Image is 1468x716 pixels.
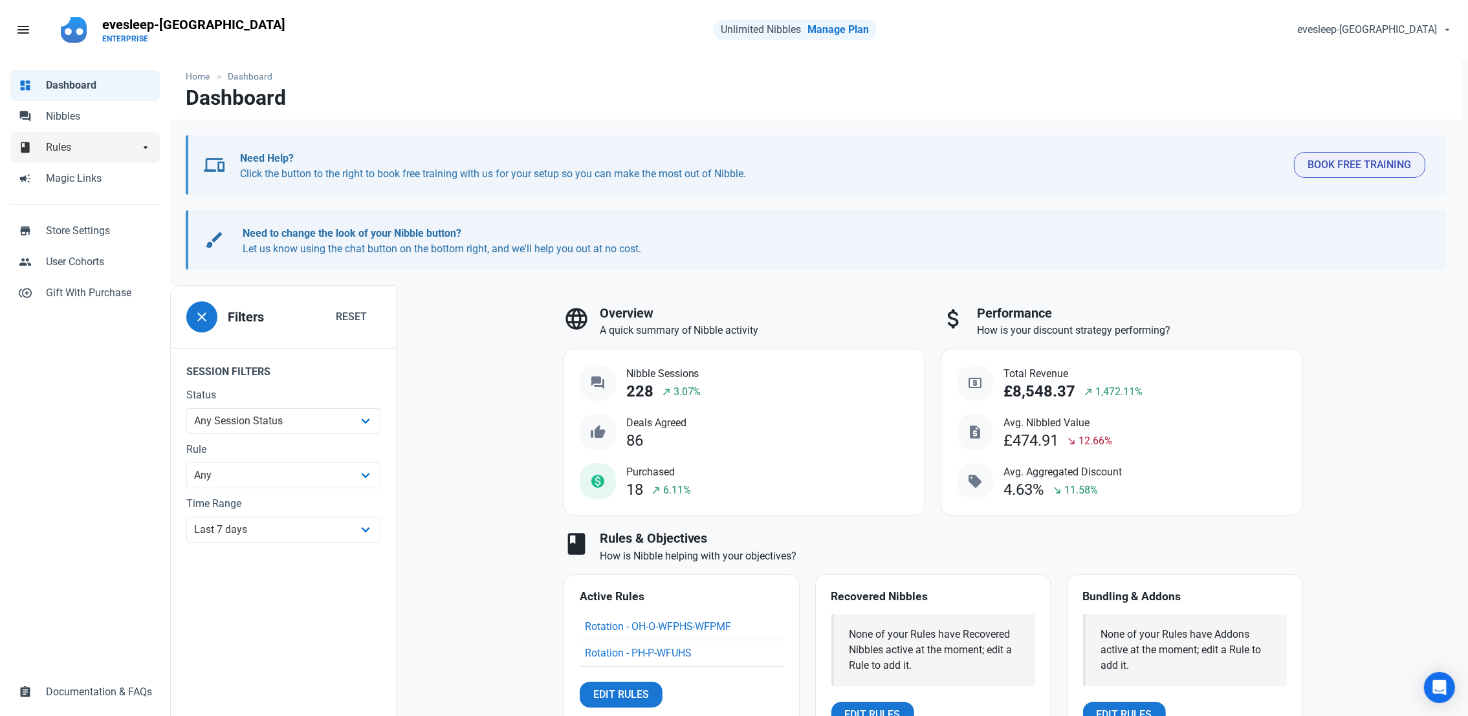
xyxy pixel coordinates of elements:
h4: Active Rules [580,591,783,603]
div: 228 [626,383,653,400]
button: Book Free Training [1294,152,1425,178]
span: thumb_up [590,424,606,440]
a: Home [186,70,216,83]
a: Rotation - PH-P-WFUHS [585,647,692,659]
a: peopleUser Cohorts [10,246,160,277]
div: 4.63% [1003,481,1044,499]
span: Reset [336,309,367,325]
div: None of your Rules have Recovered Nibbles active at the moment; edit a Rule to add it. [849,627,1020,673]
span: dashboard [19,78,32,91]
h3: Rules & Objectives [600,531,1303,546]
span: 6.11% [663,483,691,498]
span: sell [967,473,983,489]
a: dashboardDashboard [10,70,160,101]
a: control_point_duplicateGift With Purchase [10,277,160,309]
span: attach_money [941,306,967,332]
p: A quick summary of Nibble activity [600,323,926,338]
span: 1,472.11% [1095,384,1143,400]
span: devices [204,155,225,175]
div: £474.91 [1003,432,1058,450]
span: Nibbles [46,109,152,124]
h4: Recovered Nibbles [831,591,1035,603]
span: Deals Agreed [626,415,686,431]
b: Need to change the look of your Nibble button? [243,227,461,239]
span: Dashboard [46,78,152,93]
span: Avg. Aggregated Discount [1003,464,1122,480]
p: How is Nibble helping with your objectives? [600,548,1303,564]
span: brush [204,230,225,250]
span: store [19,223,32,236]
a: Manage Plan [807,23,869,36]
button: Reset [322,304,380,330]
span: control_point_duplicate [19,285,32,298]
label: Time Range [186,496,380,512]
span: assignment [19,684,32,697]
span: Magic Links [46,171,152,186]
a: Rotation - OH-O-WFPHS-WFPMF [585,620,732,633]
h3: Performance [977,306,1303,321]
a: forumNibbles [10,101,160,132]
span: Book Free Training [1308,157,1412,173]
span: menu [16,22,31,38]
div: 86 [626,432,643,450]
span: book [564,531,589,557]
span: people [19,254,32,267]
h4: Bundling & Addons [1083,591,1287,603]
p: Let us know using the chat button on the bottom right, and we'll help you out at no cost. [243,226,1412,257]
span: Store Settings [46,223,152,239]
label: Rule [186,442,380,457]
span: arrow_drop_down [139,140,152,153]
b: Need Help? [240,152,294,164]
p: Click the button to the right to book free training with us for your setup so you can make the mo... [240,151,1283,182]
a: assignmentDocumentation & FAQs [10,677,160,708]
p: ENTERPRISE [102,34,285,44]
p: How is your discount strategy performing? [977,323,1303,338]
span: forum [19,109,32,122]
span: local_atm [967,375,983,391]
label: Status [186,387,380,403]
span: Rules [46,140,139,155]
span: 12.66% [1079,433,1112,449]
p: evesleep-[GEOGRAPHIC_DATA] [102,16,285,34]
span: 11.58% [1064,483,1098,498]
span: Total Revenue [1003,366,1143,382]
span: language [564,306,589,332]
a: campaignMagic Links [10,163,160,194]
nav: breadcrumbs [170,60,1462,86]
span: south_east [1067,436,1077,446]
span: south_east [1053,485,1063,495]
span: request_quote [967,424,983,440]
h3: Filters [228,310,264,325]
span: book [19,140,32,153]
button: evesleep-[GEOGRAPHIC_DATA] [1286,17,1460,43]
span: north_east [661,387,672,397]
span: north_east [651,485,661,495]
span: evesleep-[GEOGRAPHIC_DATA] [1297,22,1437,38]
span: Nibble Sessions [626,366,701,382]
a: Edit Rules [580,682,663,708]
span: Documentation & FAQs [46,684,152,700]
a: bookRulesarrow_drop_down [10,132,160,163]
h3: Overview [600,306,926,321]
legend: Session Filters [171,348,396,387]
a: storeStore Settings [10,215,160,246]
div: 18 [626,481,643,499]
span: monetization_on [590,473,606,489]
a: evesleep-[GEOGRAPHIC_DATA]ENTERPRISE [94,10,293,49]
span: campaign [19,171,32,184]
div: Open Intercom Messenger [1424,672,1455,703]
span: Edit Rules [593,687,649,702]
span: Avg. Nibbled Value [1003,415,1112,431]
span: Purchased [626,464,691,480]
h1: Dashboard [186,86,286,109]
span: close [194,309,210,325]
span: Gift With Purchase [46,285,152,301]
span: north_east [1084,387,1094,397]
span: User Cohorts [46,254,152,270]
span: Unlimited Nibbles [721,23,801,36]
div: £8,548.37 [1003,383,1075,400]
div: None of your Rules have Addons active at the moment; edit a Rule to add it. [1101,627,1271,673]
span: 3.07% [674,384,701,400]
button: close [186,301,217,332]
